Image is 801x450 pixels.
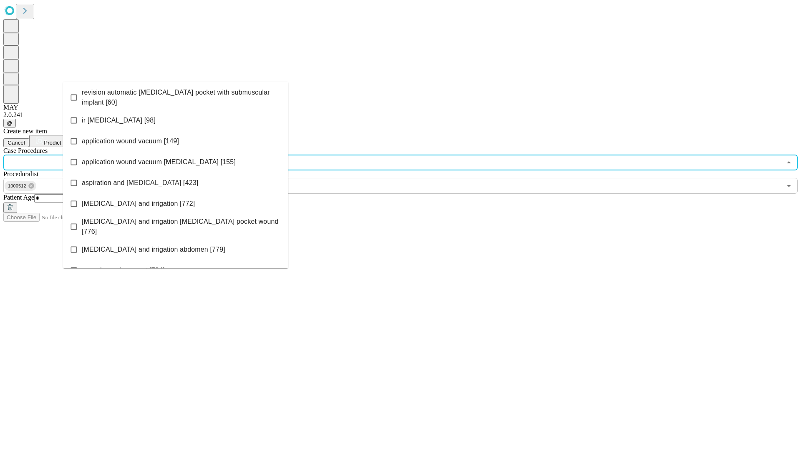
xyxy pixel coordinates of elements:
button: Cancel [3,138,29,147]
button: Predict [29,135,68,147]
span: [MEDICAL_DATA] and irrigation [772] [82,199,195,209]
div: 2.0.241 [3,111,798,119]
span: Proceduralist [3,170,38,177]
span: Predict [44,140,61,146]
button: @ [3,119,16,127]
span: Create new item [3,127,47,135]
button: Open [783,180,795,192]
div: MAY [3,104,798,111]
span: aspiration and [MEDICAL_DATA] [423] [82,178,198,188]
span: 1000512 [5,181,30,191]
span: @ [7,120,13,126]
span: wound vac placement [784] [82,265,165,275]
span: Scheduled Procedure [3,147,48,154]
span: Patient Age [3,194,34,201]
button: Close [783,157,795,168]
span: revision automatic [MEDICAL_DATA] pocket with submuscular implant [60] [82,87,282,107]
span: ir [MEDICAL_DATA] [98] [82,115,156,125]
span: [MEDICAL_DATA] and irrigation [MEDICAL_DATA] pocket wound [776] [82,217,282,237]
span: application wound vacuum [149] [82,136,179,146]
span: application wound vacuum [MEDICAL_DATA] [155] [82,157,236,167]
span: [MEDICAL_DATA] and irrigation abdomen [779] [82,245,225,255]
span: Cancel [8,140,25,146]
div: 1000512 [5,181,36,191]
